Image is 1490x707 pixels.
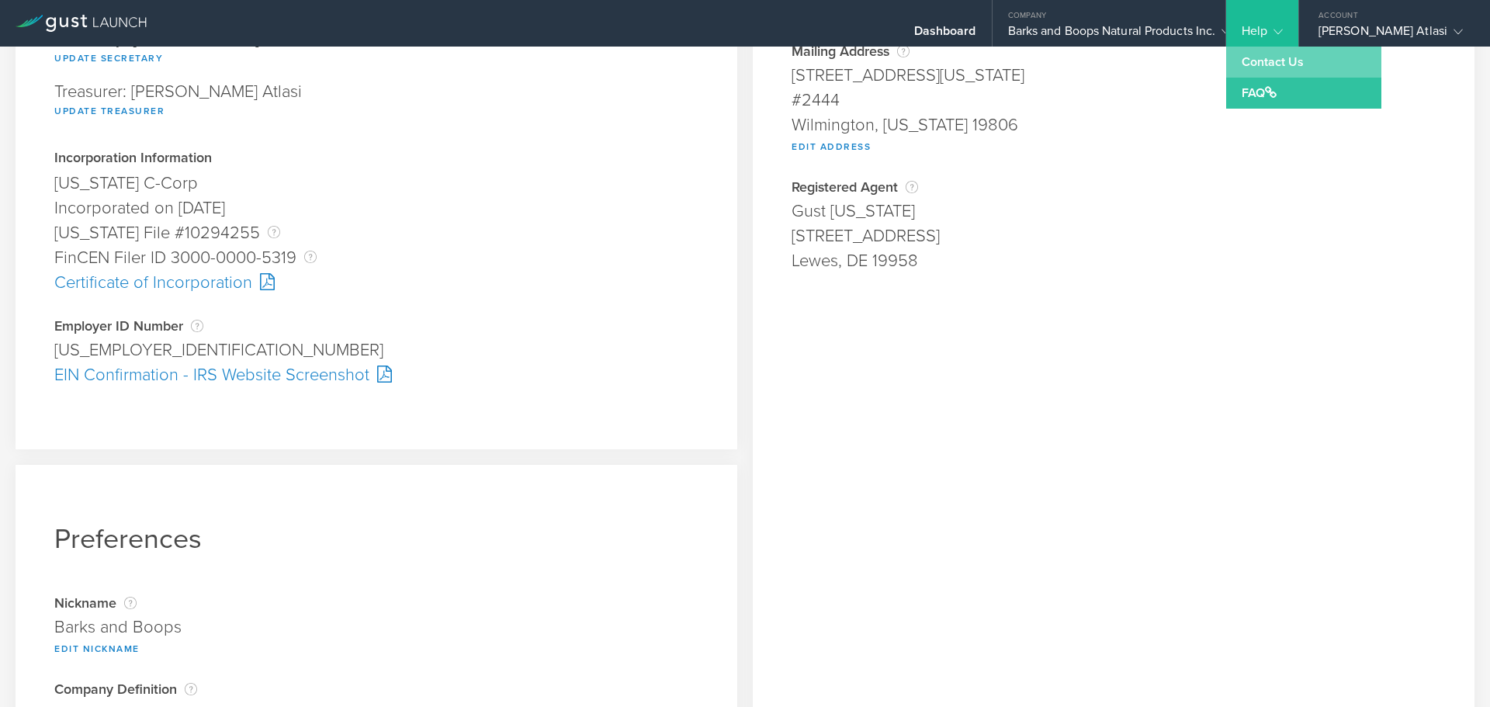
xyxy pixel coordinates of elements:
[792,88,1436,113] div: #2444
[54,639,140,658] button: Edit Nickname
[54,522,698,556] h1: Preferences
[54,338,698,362] div: [US_EMPLOYER_IDENTIFICATION_NUMBER]
[54,196,698,220] div: Incorporated on [DATE]
[792,63,1436,88] div: [STREET_ADDRESS][US_STATE]
[54,102,165,120] button: Update Treasurer
[54,151,698,167] div: Incorporation Information
[792,224,1436,248] div: [STREET_ADDRESS]
[792,113,1436,137] div: Wilmington, [US_STATE] 19806
[792,179,1436,195] div: Registered Agent
[54,595,698,611] div: Nickname
[54,318,698,334] div: Employer ID Number
[54,171,698,196] div: [US_STATE] C-Corp
[54,23,698,75] div: Secretary: [PERSON_NAME]
[1008,23,1210,47] div: Barks and Boops Natural Products Inc.
[914,23,976,47] div: Dashboard
[792,248,1436,273] div: Lewes, DE 19958
[792,199,1436,224] div: Gust [US_STATE]
[792,137,871,156] button: Edit Address
[54,362,698,387] div: EIN Confirmation - IRS Website Screenshot
[54,681,698,697] div: Company Definition
[54,270,698,295] div: Certificate of Incorporation
[54,75,698,128] div: Treasurer: [PERSON_NAME] Atlasi
[54,245,698,270] div: FinCEN Filer ID 3000-0000-5319
[792,43,1436,59] div: Mailing Address
[54,615,698,639] div: Barks and Boops
[54,220,698,245] div: [US_STATE] File #10294255
[1318,23,1463,47] div: [PERSON_NAME] Atlasi
[54,49,163,68] button: Update Secretary
[1242,23,1283,47] div: Help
